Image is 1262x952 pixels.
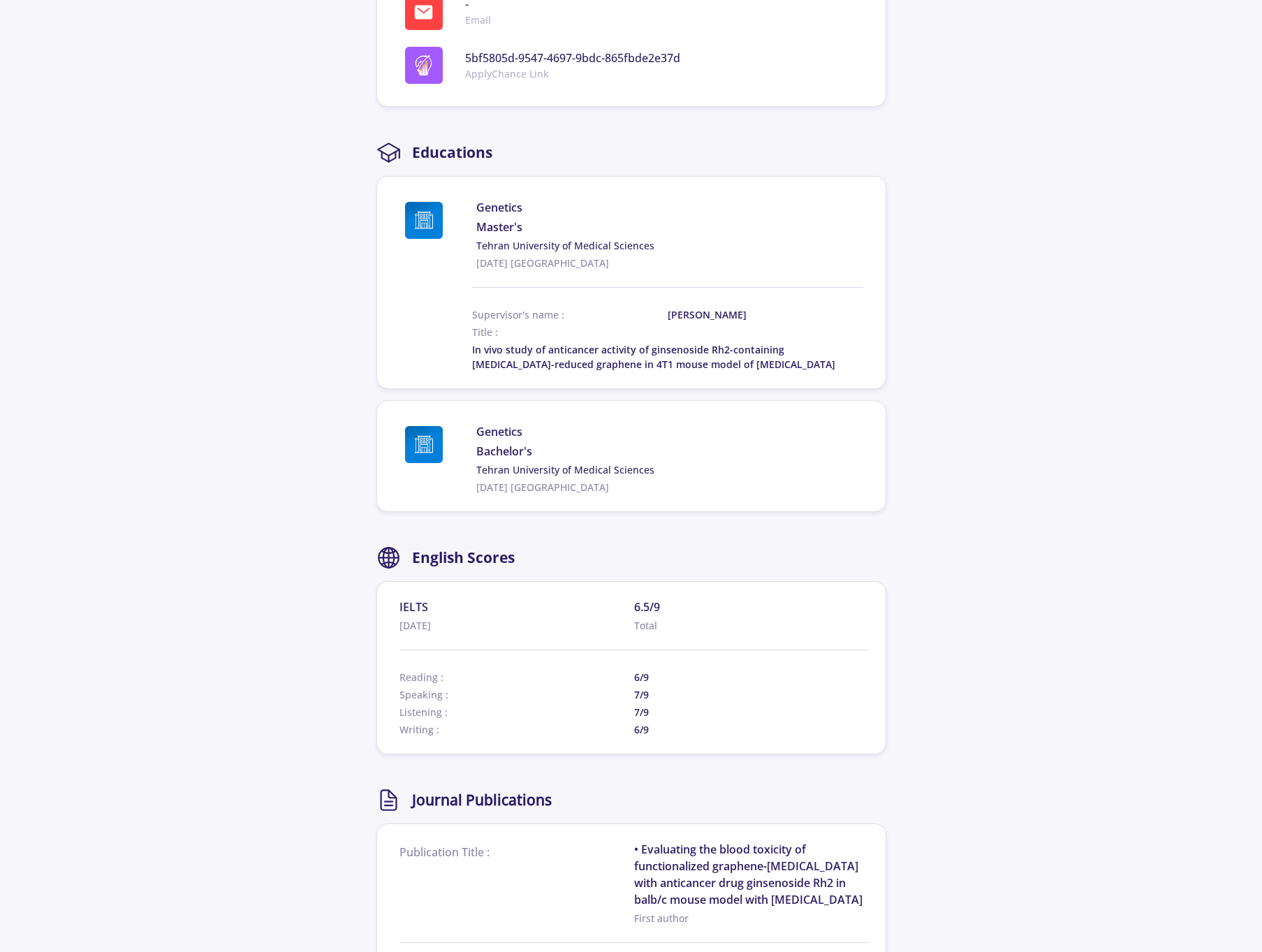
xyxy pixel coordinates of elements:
[412,791,552,809] h2: Journal Publications
[476,256,863,270] span: [DATE] [GEOGRAPHIC_DATA]
[476,238,863,253] a: Tehran University of Medical Sciences
[472,307,668,322] span: Supervisor's name :
[634,911,869,925] span: First author
[399,618,634,633] span: [DATE]
[465,13,491,27] span: Email
[476,423,863,440] span: Genetics
[472,325,498,339] span: Title :
[399,687,634,702] span: Speaking :
[405,426,443,463] img: Tehran University of Medical Sciences logo
[634,687,869,702] span: 7/9
[413,55,434,75] img: logo
[405,202,443,239] img: Tehran University of Medical Sciences logo
[412,549,515,566] h2: English Scores
[476,462,863,477] a: Tehran University of Medical Sciences
[399,722,634,737] span: Writing :
[634,599,869,615] span: 6.5/9
[399,670,634,684] span: Reading :
[465,50,680,66] span: 5bf5805d-9547-4697-9bdc-865fbde2e37d
[668,307,798,322] span: [PERSON_NAME]
[634,705,869,719] span: 7/9
[476,443,863,460] span: Bachelor's
[634,841,869,908] span: • Evaluating the blood toxicity of functionalized graphene-[MEDICAL_DATA] with anticancer drug gi...
[465,66,680,81] span: ApplyChance Link
[472,343,835,371] span: In vivo study of anticancer activity of ginsenoside Rh2-containing [MEDICAL_DATA]-reduced graphen...
[476,199,863,216] span: Genetics
[399,844,634,861] span: Publication Title :
[634,722,869,737] span: 6/9
[476,480,863,495] span: [DATE] [GEOGRAPHIC_DATA]
[634,670,869,684] span: 6/9
[634,618,869,633] span: Total
[412,144,492,161] h2: Educations
[399,599,634,615] span: IELTS
[476,219,863,235] span: Master's
[399,705,634,719] span: Listening :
